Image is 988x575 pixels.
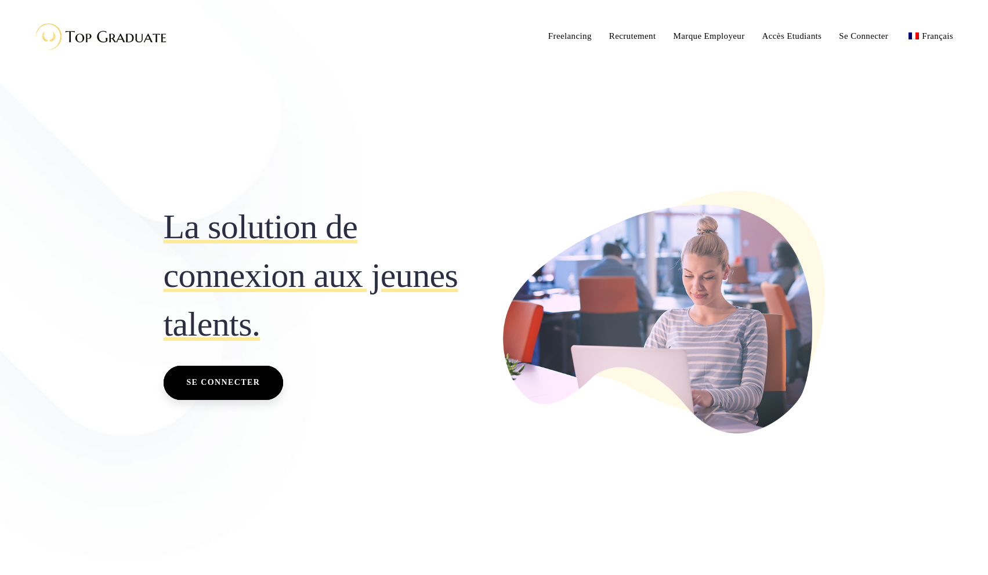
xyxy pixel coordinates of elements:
span: Recrutement [609,31,656,41]
a: Se connecter [164,366,284,399]
img: Français [909,32,919,39]
span: Marque Employeur [674,31,745,41]
span: La solution de connexion aux jeunes talents. [164,202,486,348]
img: Top Graduate [26,17,171,55]
span: Français [922,31,953,41]
span: Accès Etudiants [762,31,822,41]
span: Se Connecter [839,31,888,41]
span: Se connecter [186,375,260,390]
span: Freelancing [548,31,592,41]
